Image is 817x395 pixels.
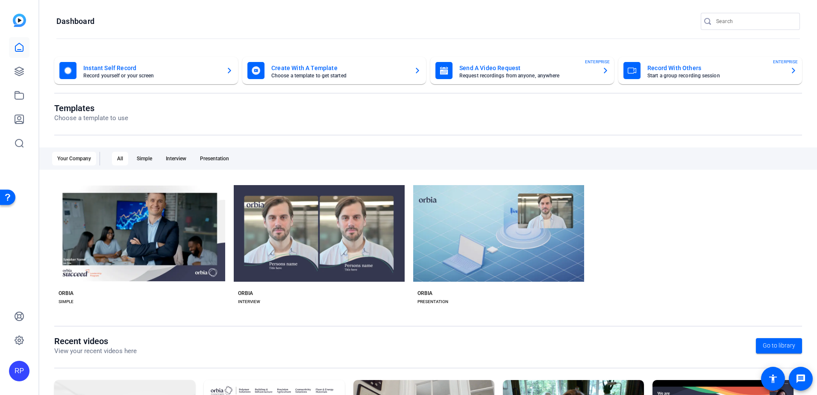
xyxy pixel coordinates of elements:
button: Create With A TemplateChoose a template to get started [242,57,426,84]
mat-card-title: Instant Self Record [83,63,219,73]
div: Simple [132,152,157,165]
div: RP [9,361,29,381]
p: View your recent videos here [54,346,137,356]
span: ENTERPRISE [585,59,610,65]
mat-icon: accessibility [768,374,778,384]
div: PRESENTATION [417,298,448,305]
h1: Dashboard [56,16,94,27]
mat-card-title: Create With A Template [271,63,407,73]
h1: Templates [54,103,128,113]
div: SIMPLE [59,298,73,305]
div: Interview [161,152,191,165]
mat-card-subtitle: Start a group recording session [647,73,783,78]
div: ORBIA [417,290,432,297]
mat-icon: message [796,374,806,384]
div: All [112,152,128,165]
span: Go to library [763,341,795,350]
span: ENTERPRISE [773,59,798,65]
div: Presentation [195,152,234,165]
h1: Recent videos [54,336,137,346]
a: Go to library [756,338,802,354]
p: Choose a template to use [54,113,128,123]
mat-card-subtitle: Record yourself or your screen [83,73,219,78]
button: Send A Video RequestRequest recordings from anyone, anywhereENTERPRISE [430,57,614,84]
input: Search [716,16,793,27]
button: Instant Self RecordRecord yourself or your screen [54,57,238,84]
button: Record With OthersStart a group recording sessionENTERPRISE [618,57,802,84]
div: ORBIA [238,290,253,297]
img: blue-gradient.svg [13,14,26,27]
div: INTERVIEW [238,298,260,305]
mat-card-subtitle: Request recordings from anyone, anywhere [459,73,595,78]
div: Your Company [52,152,96,165]
mat-card-title: Send A Video Request [459,63,595,73]
mat-card-subtitle: Choose a template to get started [271,73,407,78]
mat-card-title: Record With Others [647,63,783,73]
div: ORBIA [59,290,73,297]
